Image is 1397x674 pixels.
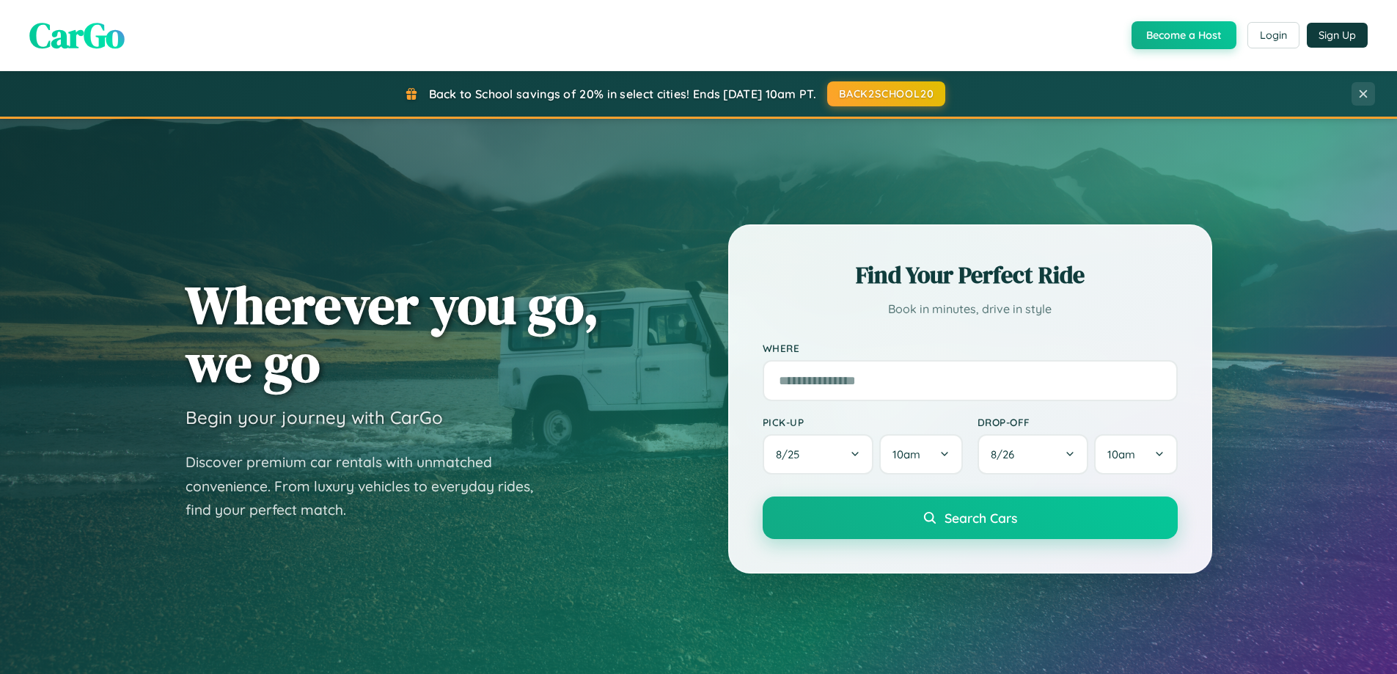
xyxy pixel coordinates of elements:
h3: Begin your journey with CarGo [186,406,443,428]
span: 10am [892,447,920,461]
span: Back to School savings of 20% in select cities! Ends [DATE] 10am PT. [429,87,816,101]
button: Become a Host [1132,21,1236,49]
button: Login [1247,22,1299,48]
button: Sign Up [1307,23,1368,48]
button: 10am [1094,434,1177,475]
span: 10am [1107,447,1135,461]
label: Where [763,342,1178,354]
h2: Find Your Perfect Ride [763,259,1178,291]
span: 8 / 26 [991,447,1022,461]
span: 8 / 25 [776,447,807,461]
button: 8/25 [763,434,874,475]
span: Search Cars [945,510,1017,526]
p: Book in minutes, drive in style [763,298,1178,320]
span: CarGo [29,11,125,59]
h1: Wherever you go, we go [186,276,599,392]
button: 10am [879,434,962,475]
p: Discover premium car rentals with unmatched convenience. From luxury vehicles to everyday rides, ... [186,450,552,522]
button: 8/26 [978,434,1089,475]
label: Drop-off [978,416,1178,428]
button: Search Cars [763,497,1178,539]
button: BACK2SCHOOL20 [827,81,945,106]
label: Pick-up [763,416,963,428]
